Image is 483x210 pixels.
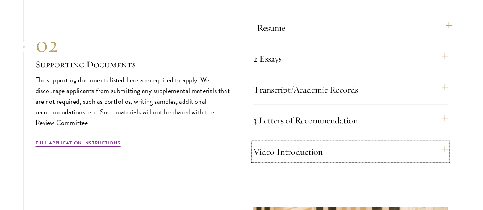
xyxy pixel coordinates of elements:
[36,139,121,149] a: Full Application Instructions
[36,31,230,58] div: 02
[253,50,448,68] button: 2 Essays
[36,75,230,128] p: The supporting documents listed here are required to apply. We discourage applicants from submitt...
[253,111,448,130] button: 3 Letters of Recommendation
[253,80,448,99] button: Transcript/Academic Records
[253,143,448,161] button: Video Introduction
[36,58,230,71] h3: Supporting Documents
[257,19,452,37] button: Resume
